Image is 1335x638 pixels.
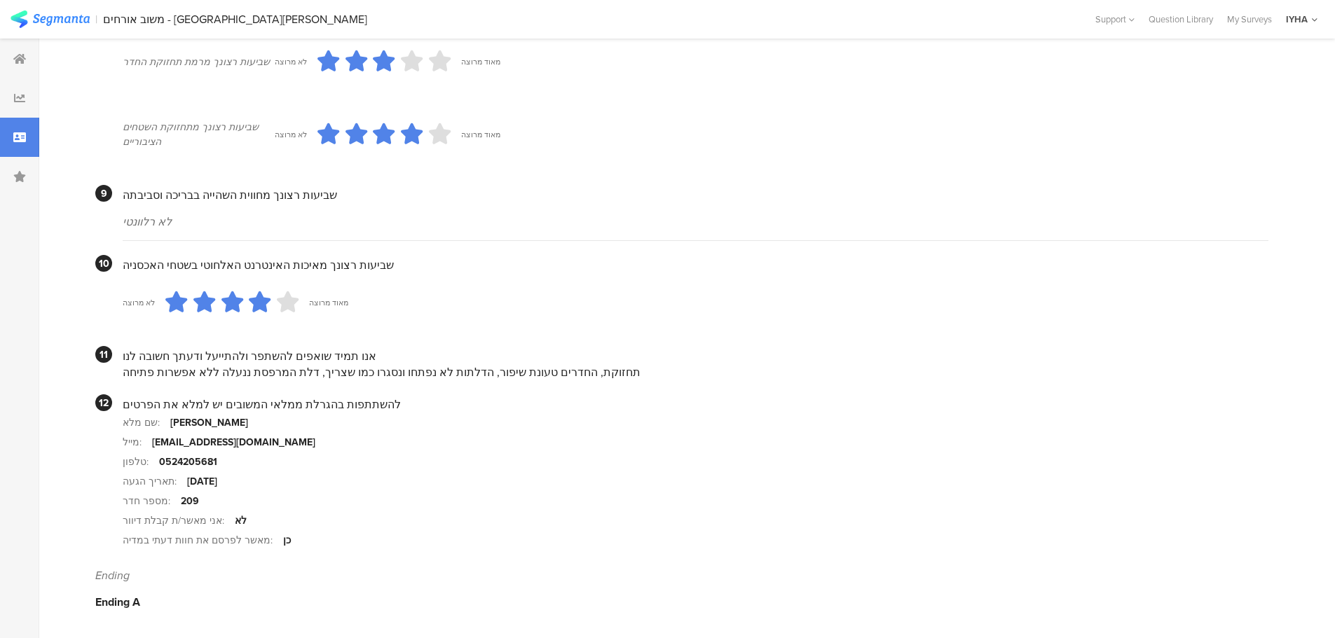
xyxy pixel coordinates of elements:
[123,187,1268,203] div: שביעות רצונך מחווית השהייה בבריכה וסביבתה
[95,255,112,272] div: 10
[461,129,500,140] div: מאוד מרוצה
[123,364,1268,380] div: תחזוקת, החדרים טעונת שיפור, הדלתות לא נפתחו ונסגרו כמו שצריך, דלת המרפסת ננעלה ללא אפשרות פתיחה
[283,533,291,548] div: כן
[152,435,315,450] div: [EMAIL_ADDRESS][DOMAIN_NAME]
[123,120,275,149] div: שביעות רצונך מתחזוקת השטחים הציבוריים
[187,474,217,489] div: [DATE]
[181,494,199,508] div: 209
[309,297,348,308] div: מאוד מרוצה
[95,346,112,363] div: 11
[123,396,1268,412] div: להשתתפות בהגרלת ממלאי המשובים יש למלא את הפרטים
[1142,13,1220,26] a: Question Library
[95,594,1268,610] div: Ending A
[275,56,307,67] div: לא מרוצה
[123,513,235,528] div: אני מאשר/ת קבלת דיוור:
[170,415,248,430] div: [PERSON_NAME]
[123,494,181,508] div: מספר חדר:
[123,55,275,69] div: שביעות רצונך מרמת תחזוקת החדר
[235,513,247,528] div: לא
[461,56,500,67] div: מאוד מרוצה
[95,567,1268,583] div: Ending
[159,455,217,469] div: 0524205681
[1095,8,1135,30] div: Support
[95,11,97,27] div: |
[1286,13,1308,26] div: IYHA
[95,394,112,411] div: 12
[103,13,367,26] div: משוב אורחים - [GEOGRAPHIC_DATA][PERSON_NAME]
[123,348,1268,364] div: אנו תמיד שואפים להשתפר ולהתייעל ודעתך חשובה לנו
[123,455,159,469] div: טלפון:
[95,185,112,202] div: 9
[123,435,152,450] div: מייל:
[1220,13,1279,26] a: My Surveys
[123,214,1268,230] div: לא רלוונטי
[123,474,187,489] div: תאריך הגעה:
[123,257,1268,273] div: שביעות רצונך מאיכות האינטרנט האלחוטי בשטחי האכסניה
[123,297,155,308] div: לא מרוצה
[275,129,307,140] div: לא מרוצה
[123,415,170,430] div: שם מלא:
[123,533,283,548] div: מאשר לפרסם את חוות דעתי במדיה:
[11,11,90,28] img: segmanta logo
